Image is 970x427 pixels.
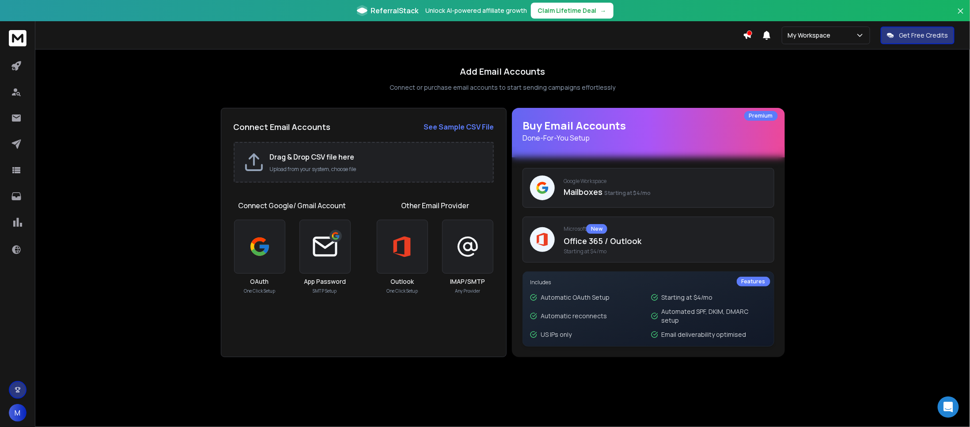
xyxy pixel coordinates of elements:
[788,31,834,40] p: My Workspace
[600,6,606,15] span: →
[523,133,774,143] p: Done-For-You Setup
[586,224,607,234] div: New
[9,404,27,422] button: M
[426,6,527,15] p: Unlock AI-powered affiliate growth
[244,288,275,294] p: One Click Setup
[564,178,767,185] p: Google Workspace
[386,288,418,294] p: One Click Setup
[531,3,614,19] button: Claim Lifetime Deal→
[899,31,948,40] p: Get Free Credits
[401,200,469,211] h1: Other Email Provider
[662,293,713,302] p: Starting at $4/mo
[955,5,966,27] button: Close banner
[390,83,616,92] p: Connect or purchase email accounts to start sending campaigns effortlessly
[564,186,767,198] p: Mailboxes
[564,224,767,234] p: Microsoft
[270,166,484,173] p: Upload from your system, choose file
[239,200,346,211] h1: Connect Google/ Gmail Account
[541,330,572,339] p: US IPs only
[460,65,546,78] h1: Add Email Accounts
[541,293,610,302] p: Automatic OAuth Setup
[250,277,269,286] h3: OAuth
[564,235,767,247] p: Office 365 / Outlook
[530,279,767,286] p: Includes
[390,277,414,286] h3: Outlook
[234,121,331,133] h2: Connect Email Accounts
[604,189,651,197] span: Starting at $4/mo
[737,277,770,286] div: Features
[938,396,959,418] div: Open Intercom Messenger
[424,122,494,132] a: See Sample CSV File
[450,277,485,286] h3: IMAP/SMTP
[564,248,767,255] span: Starting at $4/mo
[744,111,778,121] div: Premium
[881,27,955,44] button: Get Free Credits
[523,118,774,143] h1: Buy Email Accounts
[541,312,607,320] p: Automatic reconnects
[270,152,484,162] h2: Drag & Drop CSV file here
[455,288,480,294] p: Any Provider
[424,122,494,132] strong: See Sample CSV File
[662,330,746,339] p: Email deliverability optimised
[662,307,767,325] p: Automated SPF, DKIM, DMARC setup
[371,5,419,16] span: ReferralStack
[313,288,337,294] p: SMTP Setup
[304,277,346,286] h3: App Password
